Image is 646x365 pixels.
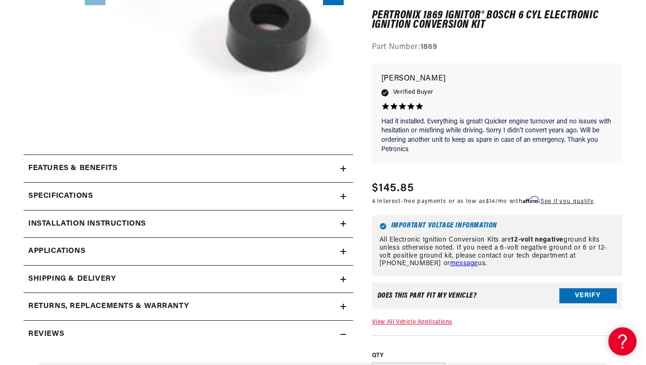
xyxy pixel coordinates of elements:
div: Does This part fit My vehicle? [378,292,477,300]
h6: Important Voltage Information [380,223,615,230]
a: See if you qualify - Learn more about Affirm Financing (opens in modal) [541,199,594,204]
summary: Reviews [24,321,353,348]
span: $14 [486,199,495,204]
h2: Reviews [28,328,64,341]
label: QTY [372,352,622,360]
div: Part Number: [372,42,622,54]
h1: PerTronix 1869 Ignitor® Bosch 6 cyl Electronic Ignition Conversion Kit [372,11,622,30]
h2: Installation instructions [28,218,146,230]
h2: Shipping & Delivery [28,273,116,285]
span: $145.85 [372,180,414,197]
summary: Returns, Replacements & Warranty [24,293,353,320]
h2: Features & Benefits [28,162,117,175]
h2: Returns, Replacements & Warranty [28,300,189,313]
span: Verified Buyer [393,88,434,98]
p: Had it installed. Everything is great! Quicker engine turnover and no issues with hesitation or m... [381,117,613,154]
span: Applications [28,245,85,258]
summary: Specifications [24,183,353,210]
a: View All Vehicle Applications [372,319,452,325]
p: 4 interest-free payments or as low as /mo with . [372,197,594,206]
strong: 12-volt negative [511,236,564,243]
a: Applications [24,238,353,266]
a: message [450,260,478,268]
summary: Installation instructions [24,211,353,238]
strong: 1869 [420,44,437,51]
button: Verify [559,288,617,303]
summary: Shipping & Delivery [24,266,353,293]
summary: Features & Benefits [24,155,353,182]
span: Affirm [523,196,539,203]
p: All Electronic Ignition Conversion Kits are ground kits unless otherwise noted. If you need a 6-v... [380,236,615,268]
p: [PERSON_NAME] [381,73,613,86]
h2: Specifications [28,190,93,203]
